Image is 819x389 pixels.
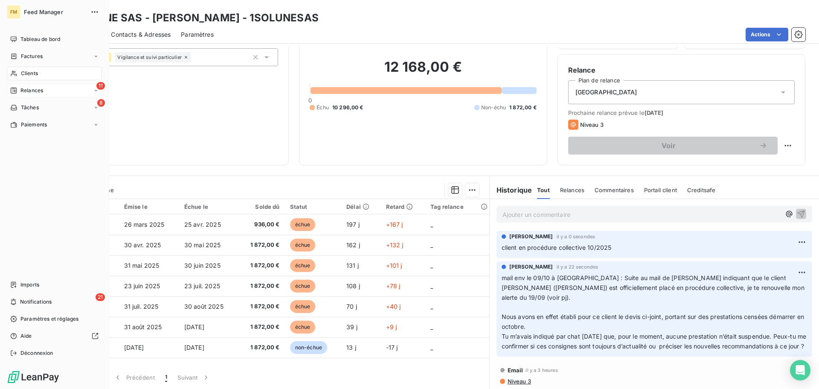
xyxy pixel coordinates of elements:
[332,104,363,111] span: 10 296,00 €
[21,104,39,111] span: Tâches
[184,323,204,331] span: [DATE]
[165,373,167,382] span: 1
[290,280,316,292] span: échue
[111,30,171,39] span: Contacts & Adresses
[386,344,398,351] span: -17 j
[508,367,523,374] span: Email
[308,97,312,104] span: 0
[24,9,85,15] span: Feed Manager
[243,282,280,290] span: 1 872,00 €
[537,187,550,193] span: Tout
[644,187,677,193] span: Portail client
[575,88,637,97] span: [GEOGRAPHIC_DATA]
[108,369,160,386] button: Précédent
[386,221,403,228] span: +167 j
[124,303,159,310] span: 31 juil. 2025
[430,344,433,351] span: _
[7,5,20,19] div: FM
[507,378,531,385] span: Niveau 3
[243,220,280,229] span: 936,00 €
[184,303,224,310] span: 30 août 2025
[75,10,319,26] h3: SOLUNE SAS - [PERSON_NAME] - 1SOLUNESAS
[346,203,375,210] div: Délai
[578,142,759,149] span: Voir
[124,203,174,210] div: Émise le
[557,264,598,269] span: il y a 22 secondes
[310,58,536,84] h2: 12 168,00 €
[317,104,329,111] span: Échu
[386,262,402,269] span: +101 j
[20,315,78,323] span: Paramètres et réglages
[184,221,221,228] span: 25 avr. 2025
[243,241,280,249] span: 1 872,00 €
[346,221,360,228] span: 197 j
[20,349,53,357] span: Déconnexion
[290,341,327,354] span: non-échue
[509,104,537,111] span: 1 872,00 €
[243,323,280,331] span: 1 872,00 €
[181,30,214,39] span: Paramètres
[346,282,360,290] span: 108 j
[746,28,788,41] button: Actions
[502,244,612,251] span: client en procédure collective 10/2025
[21,53,43,60] span: Factures
[560,187,584,193] span: Relances
[243,343,280,352] span: 1 872,00 €
[21,70,38,77] span: Clients
[97,99,105,107] span: 8
[687,187,716,193] span: Creditsafe
[557,234,595,239] span: il y a 0 secondes
[184,282,220,290] span: 23 juil. 2025
[7,329,102,343] a: Aide
[290,300,316,313] span: échue
[184,203,233,210] div: Échue le
[184,344,204,351] span: [DATE]
[430,262,433,269] span: _
[346,323,357,331] span: 39 j
[790,360,810,380] div: Open Intercom Messenger
[184,262,221,269] span: 30 juin 2025
[290,321,316,333] span: échue
[430,303,433,310] span: _
[96,82,105,90] span: 11
[580,121,604,128] span: Niveau 3
[490,185,532,195] h6: Historique
[568,109,795,116] span: Prochaine relance prévue le
[386,241,404,249] span: +132 j
[20,35,60,43] span: Tableau de bord
[20,281,39,289] span: Imports
[290,218,316,231] span: échue
[568,137,778,155] button: Voir
[526,368,558,373] span: il y a 3 heures
[509,233,553,240] span: [PERSON_NAME]
[502,274,806,301] span: mail env le 09/10 à [GEOGRAPHIC_DATA] : Suite au mail de [PERSON_NAME] indiquant que le client [P...
[386,303,401,310] span: +40 j
[124,221,165,228] span: 26 mars 2025
[117,55,182,60] span: Vigilance et suivi particulier
[568,65,795,75] h6: Relance
[243,302,280,311] span: 1 872,00 €
[124,344,144,351] span: [DATE]
[290,259,316,272] span: échue
[645,109,664,116] span: [DATE]
[595,187,634,193] span: Commentaires
[20,298,52,306] span: Notifications
[346,241,360,249] span: 162 j
[96,293,105,301] span: 21
[124,323,162,331] span: 31 août 2025
[481,104,506,111] span: Non-échu
[430,282,433,290] span: _
[124,282,160,290] span: 23 juin 2025
[430,221,433,228] span: _
[20,332,32,340] span: Aide
[430,323,433,331] span: _
[160,369,172,386] button: 1
[7,370,60,384] img: Logo LeanPay
[509,263,553,271] span: [PERSON_NAME]
[386,203,421,210] div: Retard
[20,87,43,94] span: Relances
[430,203,484,210] div: Tag relance
[191,53,198,61] input: Ajouter une valeur
[243,261,280,270] span: 1 872,00 €
[502,333,808,350] span: Tu m’avais indiqué par chat [DATE] que, pour le moment, aucune prestation n’était suspendue. Peux...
